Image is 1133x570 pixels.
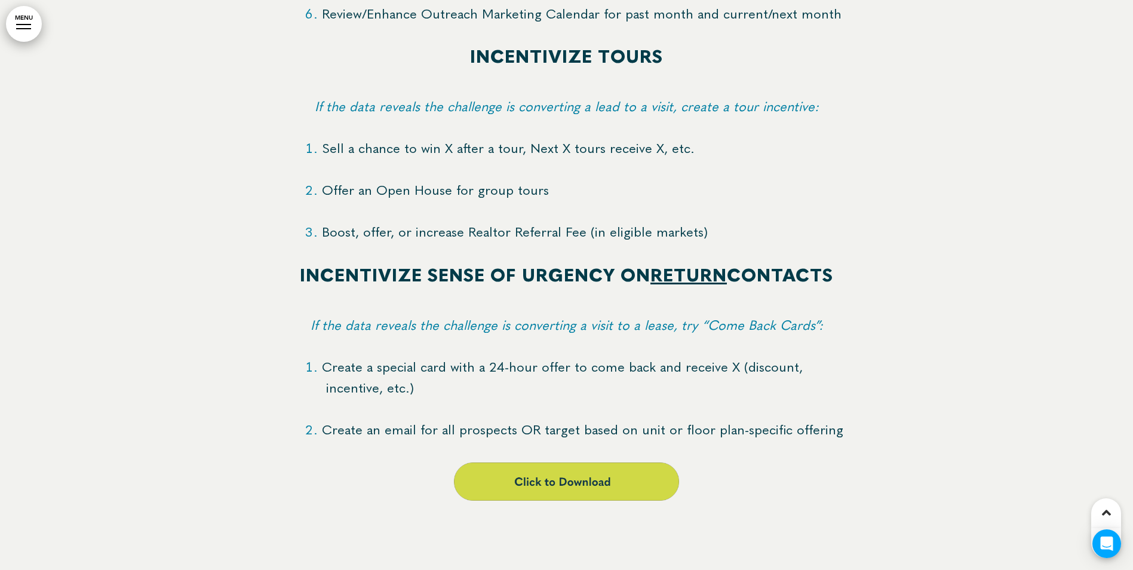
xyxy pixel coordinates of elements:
[322,8,842,22] span: Review/Enhance Outreach Marketing Calendar for past month and current/next month
[322,361,815,396] span: Create a special card with a 24-hour offer to come back and receive X (discount, incentive, etc.)
[315,101,819,114] em: If the data reveals the challenge is converting a lead to a visit, create a tour incentive:
[300,268,833,286] strong: INCENTIVIZE SENSE OF URGENCY ON CONTACTS
[311,320,823,333] em: If the data reveals the challenge is converting a visit to a lease, try “Come Back Cards”:
[322,226,708,240] span: Boost, offer, or increase Realtor Referral Fee (in eligible markets)
[650,268,727,286] span: RETURN
[6,6,42,42] a: MENU
[454,462,679,501] img: 1651869189864.png
[322,185,549,198] span: Offer an Open House for group tours
[1092,529,1121,558] div: Open Intercom Messenger
[322,143,695,156] span: Sell a chance to win X after a tour, Next X tours receive X, etc.
[322,424,843,437] span: Create an email for all prospects OR target based on unit or floor plan-specific offering
[470,49,663,67] strong: INCENTIVIZE TOURS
